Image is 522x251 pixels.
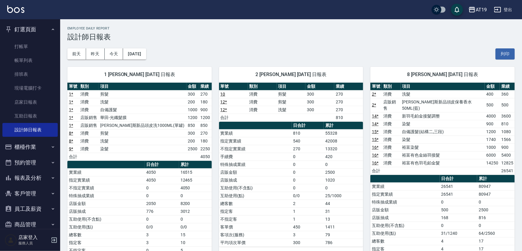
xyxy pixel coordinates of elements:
td: 900 [199,106,212,114]
td: 6000 [485,151,500,159]
table: a dense table [219,83,363,122]
td: 互助使用(點) [370,229,440,237]
td: 特殊抽成業績 [67,192,145,200]
td: 洗髮 [99,98,186,106]
td: 消費 [79,98,99,106]
td: 裕富有色金絲羽接髮 [401,151,485,159]
th: 累計 [324,122,363,130]
td: 0 [179,192,212,200]
td: 8200 [179,200,212,207]
td: 合計 [370,167,382,175]
td: 合計 [219,114,248,121]
td: 消費 [79,106,99,114]
td: 店販抽成 [219,176,292,184]
td: 300 [305,90,334,98]
td: 總客數 [219,200,292,207]
td: 指定實業績 [370,190,440,198]
td: 0 [145,184,179,192]
td: 消費 [382,143,401,151]
td: 900 [500,143,515,151]
td: 1411 [324,223,363,231]
td: 消費 [382,120,401,128]
td: 指定客 [67,239,145,246]
td: 4050 [199,153,212,161]
td: 816 [477,214,515,222]
td: 80947 [477,182,515,190]
td: 15 [179,231,212,239]
td: 44 [324,200,363,207]
td: 1566 [500,136,515,143]
td: 270 [292,145,324,153]
th: 單號 [219,83,248,90]
td: 17 [477,237,515,245]
td: 手續費 [219,153,292,161]
td: 0/0 [292,192,324,200]
td: 消費 [248,106,277,114]
button: 釘選頁面 [2,22,58,37]
td: 180 [199,137,212,145]
td: 270 [334,90,363,98]
td: 0 [477,222,515,229]
td: 0 [324,184,363,192]
td: 0 [440,222,477,229]
td: 0 [179,215,212,223]
button: 報表及分析 [2,170,58,186]
span: 8 [PERSON_NAME] [DATE] 日報表 [378,72,508,78]
td: 0 [324,161,363,168]
td: 不指定實業績 [219,145,292,153]
td: 消費 [248,98,277,106]
td: 互助使用(不含點) [219,184,292,192]
button: 客戶管理 [2,186,58,201]
td: 300 [187,129,199,137]
td: 2500 [187,145,199,153]
td: 特殊抽成業績 [219,161,292,168]
td: 420 [324,153,363,161]
td: 540 [292,137,324,145]
td: 消費 [248,90,277,98]
td: 裕富染髮 [401,143,485,151]
td: 消費 [79,90,99,98]
td: 消費 [382,136,401,143]
td: 1 [292,207,324,215]
th: 業績 [500,83,515,90]
td: 店販金額 [370,206,440,214]
td: 810 [500,120,515,128]
button: 商品管理 [2,217,58,232]
td: 消費 [382,112,401,120]
td: 0 [292,184,324,192]
td: 12825 [500,159,515,167]
td: 0/0 [179,223,212,231]
td: 染髮 [401,120,485,128]
td: 776 [145,207,179,215]
td: 270 [334,106,363,114]
button: 登出 [492,4,515,15]
button: 昨天 [86,48,105,60]
td: 200 [187,137,199,145]
td: 1 [292,215,324,223]
td: 店販抽成 [370,214,440,222]
td: 1200 [199,114,212,121]
th: 單號 [370,83,382,90]
td: 3600 [500,112,515,120]
th: 日合計 [440,175,477,183]
td: 消費 [79,129,99,137]
td: 12465 [179,176,212,184]
td: 0 [440,198,477,206]
td: 360 [500,90,515,98]
th: 類別 [382,83,401,90]
td: 1020 [324,176,363,184]
td: 互助使用(不含點) [67,215,145,223]
th: 累計 [179,161,212,169]
td: 1200 [187,114,199,121]
td: 500 [485,98,500,112]
button: 櫃檯作業 [2,139,58,155]
td: 互助使用(點) [67,223,145,231]
td: 華田-光纖髮膜 [99,114,186,121]
td: 2050 [145,200,179,207]
a: 現場電腦打卡 [2,81,58,95]
td: 0/0 [145,223,179,231]
button: [DATE] [123,48,146,60]
td: 互助使用(點) [219,192,292,200]
td: 3 [292,231,324,239]
button: 前天 [67,48,86,60]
